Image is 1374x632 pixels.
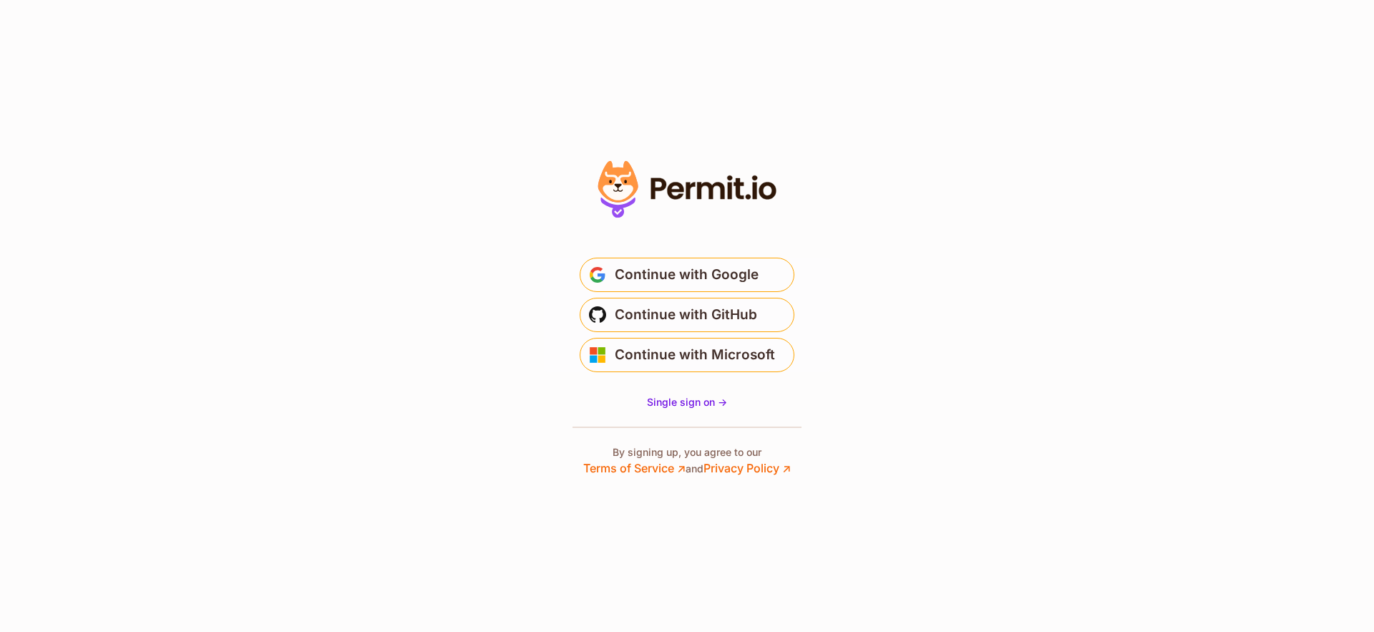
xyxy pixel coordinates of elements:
a: Single sign on -> [647,395,727,409]
span: Continue with Google [615,263,759,286]
button: Continue with Microsoft [580,338,794,372]
span: Single sign on -> [647,396,727,408]
a: Privacy Policy ↗ [703,461,791,475]
button: Continue with GitHub [580,298,794,332]
p: By signing up, you agree to our and [583,445,791,477]
button: Continue with Google [580,258,794,292]
span: Continue with GitHub [615,303,757,326]
a: Terms of Service ↗ [583,461,686,475]
span: Continue with Microsoft [615,344,775,366]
